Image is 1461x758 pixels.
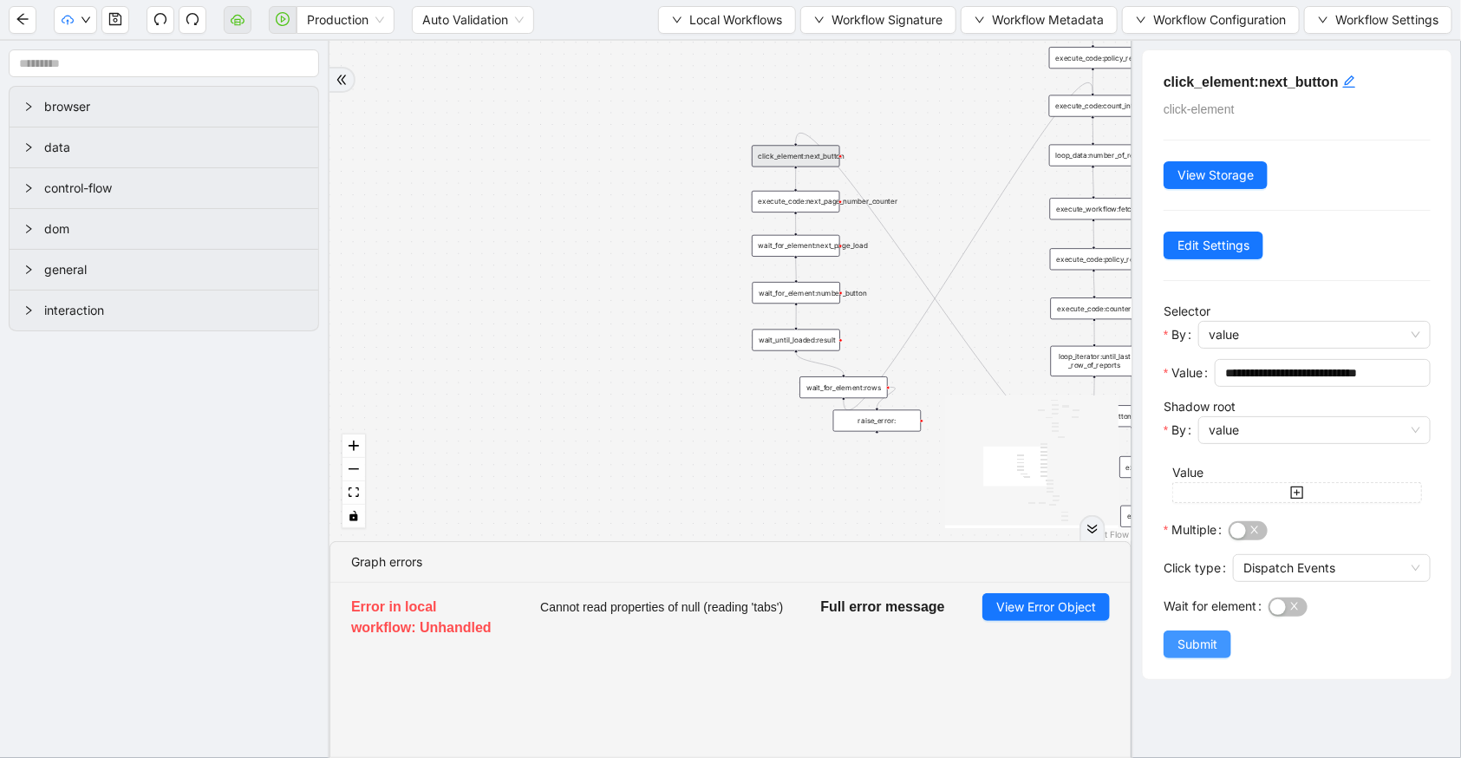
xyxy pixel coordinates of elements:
span: Cannot read properties of null (reading 'tabs') [540,598,783,617]
div: wait_for_element:rows [799,376,887,398]
div: execute_code:final_policy_reports_array_inatlisation [1119,456,1207,478]
div: execute_code:policy_reports_intalisation [1049,47,1137,69]
span: Local Workflows [689,10,782,29]
button: downWorkflow Metadata [961,6,1118,34]
a: React Flow attribution [1084,529,1129,539]
g: Edge from loop_data:number_of_result to execute_workflow:fetch_data_from_pl [1093,168,1094,196]
button: arrow-left [9,6,36,34]
span: cloud-server [231,12,245,26]
span: arrow-left [16,12,29,26]
h5: click_element:next_button [1164,71,1431,93]
div: click to edit id [1342,71,1356,92]
span: edit [1342,75,1356,88]
span: dom [44,219,304,239]
div: wait_for_element:next_page_load [752,235,839,257]
g: Edge from while_loop:next_button_present to click_element:next_button [796,133,1056,439]
span: Production [307,7,384,33]
div: loop_iterator:until_last _row_of_reports [1051,346,1138,376]
button: redo [179,6,206,34]
label: Selector [1164,304,1210,318]
div: execute_code:next_page_number_counter [752,191,839,212]
h5: Error in local workflow: Unhandled [351,597,503,638]
button: View Error Object [982,593,1110,621]
div: execute_code:count_intalisation [1049,95,1137,117]
div: click_element:next_button [752,145,839,167]
span: Workflow Settings [1335,10,1438,29]
span: value [1209,322,1420,348]
div: execute_code:counter [1051,297,1138,319]
label: Shadow root [1164,399,1236,414]
span: data [44,138,304,157]
g: Edge from wait_for_element:rows to raise_error: [877,388,896,408]
span: plus-circle [870,441,884,455]
div: execute_code:policy_reports_array [1050,248,1138,270]
div: execute_code:final_policy_reports_array [1120,506,1208,527]
span: plus-square [1290,486,1304,500]
span: Workflow Configuration [1153,10,1286,29]
button: View Storage [1164,161,1268,189]
span: View Error Object [996,598,1096,617]
div: execute_workflow:fetch_data_from_pl [1050,198,1138,219]
span: Workflow Signature [832,10,942,29]
span: right [23,101,34,112]
span: Multiple [1171,520,1216,539]
button: save [101,6,129,34]
span: right [23,305,34,316]
span: general [44,260,304,279]
button: downLocal Workflows [658,6,796,34]
div: general [10,250,318,290]
span: down [1318,15,1328,25]
div: wait_until_loaded:result [753,330,840,351]
span: Value [1171,363,1203,382]
span: control-flow [44,179,304,198]
button: toggle interactivity [342,505,365,528]
button: Submit [1164,631,1231,658]
span: undo [153,12,167,26]
div: Value [1172,463,1422,482]
span: save [108,12,122,26]
span: By [1171,421,1186,440]
span: click-element [1164,102,1235,116]
div: dom [10,209,318,249]
span: Edit Settings [1177,236,1249,255]
span: By [1171,325,1186,344]
div: raise_error: [833,410,921,432]
span: down [1136,15,1146,25]
g: Edge from wait_for_element:rows to execute_code:count_intalisation [844,82,1092,410]
button: downWorkflow Settings [1304,6,1452,34]
h5: Full error message [821,597,945,618]
button: cloud-uploaddown [54,6,97,34]
div: raise_error:plus-circle [833,410,921,432]
div: Graph errors [351,552,1110,572]
g: Edge from wait_until_loaded:result to wait_for_element:rows [796,353,844,375]
div: loop_data:number_of_result [1049,145,1137,167]
span: Auto Validation [422,7,524,33]
span: right [23,142,34,153]
span: down [814,15,825,25]
span: Submit [1177,635,1217,654]
span: value [1209,417,1420,443]
span: right [23,183,34,193]
button: zoom out [342,458,365,481]
span: Dispatch Events [1243,555,1420,581]
button: cloud-server [224,6,251,34]
button: downWorkflow Configuration [1122,6,1300,34]
span: down [975,15,985,25]
span: redo [186,12,199,26]
button: plus-square [1172,482,1422,503]
button: undo [147,6,174,34]
div: browser [10,87,318,127]
span: Wait for element [1164,597,1256,616]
